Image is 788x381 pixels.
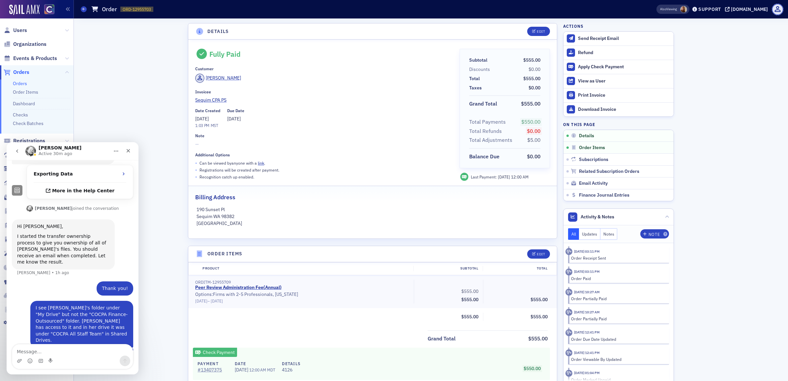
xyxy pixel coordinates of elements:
[4,250,44,257] a: Automations
[5,159,127,206] div: Dan says…
[579,133,594,139] span: Details
[527,137,540,143] span: $5.00
[731,6,768,12] div: [DOMAIN_NAME]
[13,41,46,48] span: Organizations
[197,206,549,213] p: 190 Sunset Pl
[530,297,548,302] span: $555.00
[4,165,45,173] a: Memberships
[578,36,670,42] div: Send Receipt Email
[568,228,579,240] button: All
[4,306,33,313] a: Imports
[249,367,266,372] span: 12:00 AM
[772,4,783,15] span: Profile
[13,101,35,107] a: Dashboard
[469,66,490,73] div: Discounts
[469,75,482,82] span: Total
[660,7,677,12] span: Viewing
[13,80,27,86] a: Orders
[498,174,511,179] span: [DATE]
[571,356,664,362] div: Order Viewable By Updated
[195,141,450,148] span: —
[13,27,27,34] span: Users
[227,116,241,122] span: [DATE]
[4,27,27,34] a: Users
[195,108,220,113] div: Date Created
[4,264,32,271] a: Finance
[524,365,541,371] span: $550.00
[195,89,211,94] div: Invoicee
[199,174,254,180] p: Recognition catch up enabled.
[579,157,608,163] span: Subscriptions
[13,55,57,62] span: Events & Products
[4,41,46,48] a: Organizations
[413,266,483,271] div: Subtotal
[195,280,409,285] div: ORDITM-12955709
[195,123,209,128] time: 1:03 PM
[469,118,508,126] span: Total Payments
[469,57,490,64] span: Subtotal
[578,50,670,56] div: Refund
[579,192,629,198] span: Finance Journal Entries
[195,167,197,174] span: •
[563,46,674,60] button: Refund
[565,349,572,356] div: Activity
[574,269,600,274] time: 10/2/2025 03:11 PM
[4,222,27,229] a: Tasks
[195,292,409,303] div: Options: Firms with 2-5 Professionals, [US_STATE]
[195,133,204,138] div: Note
[13,112,28,118] a: Checks
[469,57,487,64] div: Subtotal
[578,92,670,98] div: Print Invoice
[282,361,300,366] h4: Details
[469,118,506,126] div: Total Payments
[565,329,572,336] div: Activity
[527,27,550,36] button: Edit
[4,278,33,285] a: Connect
[21,216,26,221] button: Emoji picker
[235,367,249,373] span: [DATE]
[195,66,214,71] div: Customer
[461,288,478,294] span: $555.00
[469,100,500,108] span: Grand Total
[725,7,770,12] button: [DOMAIN_NAME]
[227,108,244,113] div: Due Date
[600,228,618,240] button: Notes
[574,310,600,314] time: 7/9/2024 10:27 AM
[537,252,545,256] div: Edit
[469,66,492,73] span: Discounts
[4,207,32,215] a: Content
[195,74,241,83] a: [PERSON_NAME]
[197,366,228,373] a: #13407375
[563,60,674,74] button: Apply Check Payment
[29,163,121,202] div: I see [PERSON_NAME]'s folder under "My Drive" but not the "COCPA Finance- Outsourced" folder. [PE...
[195,116,209,122] span: [DATE]
[195,193,235,202] h2: Billing Address
[523,57,540,63] span: $555.00
[197,361,228,366] h4: Payment
[31,216,37,221] button: Gif picker
[571,255,664,261] div: Order Receipt Sent
[266,367,275,372] span: MDT
[529,85,540,91] span: $0.00
[461,297,478,302] span: $555.00
[574,290,600,294] time: 7/9/2024 10:27 AM
[530,314,548,320] span: $555.00
[469,84,484,91] span: Taxes
[469,136,512,144] div: Total Adjustments
[207,28,229,35] h4: Details
[195,97,255,104] span: Sequim CPA PS
[528,335,548,342] span: $555.00
[529,66,540,72] span: $0.00
[578,107,670,112] div: Download Invoice
[579,169,639,175] span: Related Subscription Orders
